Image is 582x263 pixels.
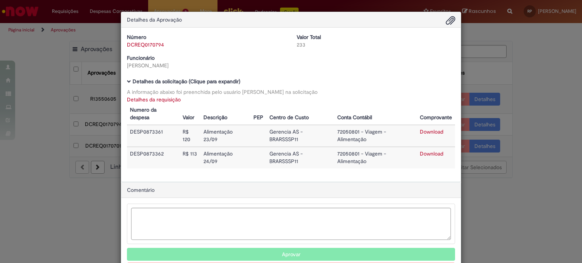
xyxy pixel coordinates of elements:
[127,16,182,23] span: Detalhes da Aprovação
[127,62,285,69] div: [PERSON_NAME]
[334,103,417,125] th: Conta Contábil
[266,125,334,147] td: Gerencia AS - BRARSSSP11
[127,248,455,261] button: Aprovar
[420,128,443,135] a: Download
[127,96,181,103] a: Detalhes da requisição
[127,54,155,61] b: Funcionário
[127,88,455,96] div: A informação abaixo foi preenchida pelo usuário [PERSON_NAME] na solicitação
[334,147,417,168] td: 72050801 - Viagem - Alimentação
[127,79,455,84] h5: Detalhes da solicitação (Clique para expandir)
[127,187,155,193] span: Comentário
[127,103,180,125] th: Numero da despesa
[180,103,200,125] th: Valor
[127,147,180,168] td: DESP0873362
[266,103,334,125] th: Centro de Custo
[180,147,200,168] td: R$ 113
[420,150,443,157] a: Download
[417,103,455,125] th: Comprovante
[127,41,164,48] a: DCREQ0170794
[297,34,321,40] b: Valor Total
[266,147,334,168] td: Gerencia AS - BRARSSSP11
[200,103,250,125] th: Descrição
[127,125,180,147] td: DESP0873361
[297,41,455,48] div: 233
[200,147,250,168] td: Alimentação 24/09
[250,103,266,125] th: PEP
[180,125,200,147] td: R$ 120
[334,125,417,147] td: 72050801 - Viagem - Alimentação
[127,34,146,40] b: Número
[133,78,240,85] b: Detalhes da solicitação (Clique para expandir)
[200,125,250,147] td: Alimentação 23/09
